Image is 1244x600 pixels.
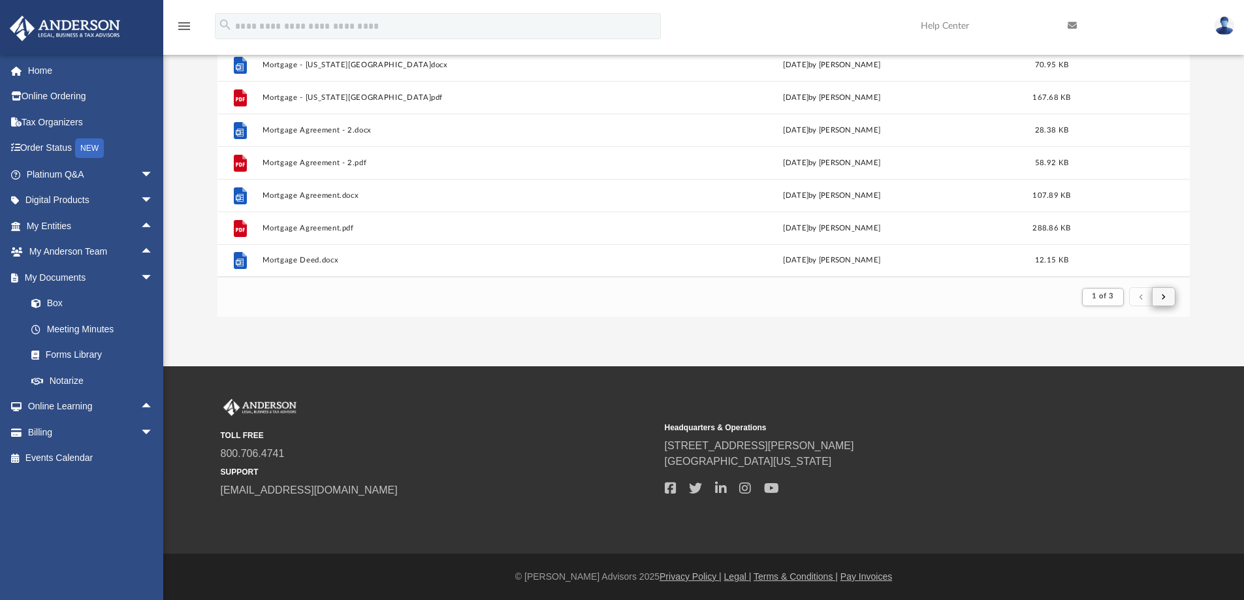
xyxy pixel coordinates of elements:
[724,571,752,582] a: Legal |
[644,59,1020,71] div: [DATE] by [PERSON_NAME]
[176,18,192,34] i: menu
[140,394,167,420] span: arrow_drop_up
[75,138,104,158] div: NEW
[18,342,160,368] a: Forms Library
[140,264,167,291] span: arrow_drop_down
[9,394,167,420] a: Online Learningarrow_drop_up
[9,57,173,84] a: Home
[9,109,173,135] a: Tax Organizers
[1032,93,1070,101] span: 167.68 KB
[644,189,1020,201] div: [DATE] by [PERSON_NAME]
[140,419,167,446] span: arrow_drop_down
[262,256,638,264] button: Mortgage Deed.docx
[9,161,173,187] a: Platinum Q&Aarrow_drop_down
[9,445,173,471] a: Events Calendar
[262,224,638,232] button: Mortgage Agreement.pdf
[9,84,173,110] a: Online Ordering
[6,16,124,41] img: Anderson Advisors Platinum Portal
[1035,257,1068,264] span: 12.15 KB
[1032,224,1070,231] span: 288.86 KB
[221,466,656,478] small: SUPPORT
[163,570,1244,584] div: © [PERSON_NAME] Advisors 2025
[644,124,1020,136] div: [DATE] by [PERSON_NAME]
[217,46,1190,277] div: grid
[1215,16,1234,35] img: User Pic
[221,399,299,416] img: Anderson Advisors Platinum Portal
[218,18,232,32] i: search
[262,191,638,200] button: Mortgage Agreement.docx
[644,157,1020,168] div: [DATE] by [PERSON_NAME]
[18,368,167,394] a: Notarize
[9,135,173,162] a: Order StatusNEW
[262,159,638,167] button: Mortgage Agreement - 2.pdf
[665,440,854,451] a: [STREET_ADDRESS][PERSON_NAME]
[140,239,167,266] span: arrow_drop_up
[644,91,1020,103] div: [DATE] by [PERSON_NAME]
[644,222,1020,234] div: [DATE] by [PERSON_NAME]
[840,571,892,582] a: Pay Invoices
[18,316,167,342] a: Meeting Minutes
[140,161,167,188] span: arrow_drop_down
[221,430,656,441] small: TOLL FREE
[1035,159,1068,166] span: 58.92 KB
[1032,191,1070,198] span: 107.89 KB
[1035,61,1068,68] span: 70.95 KB
[140,213,167,240] span: arrow_drop_up
[1082,288,1123,306] button: 1 of 3
[221,448,285,459] a: 800.706.4741
[665,456,832,467] a: [GEOGRAPHIC_DATA][US_STATE]
[1035,126,1068,133] span: 28.38 KB
[18,291,160,317] a: Box
[9,239,167,265] a: My Anderson Teamarrow_drop_up
[9,419,173,445] a: Billingarrow_drop_down
[754,571,838,582] a: Terms & Conditions |
[644,255,1020,266] div: [DATE] by [PERSON_NAME]
[176,25,192,34] a: menu
[9,187,173,213] a: Digital Productsarrow_drop_down
[221,484,398,496] a: [EMAIL_ADDRESS][DOMAIN_NAME]
[660,571,722,582] a: Privacy Policy |
[665,422,1100,434] small: Headquarters & Operations
[9,213,173,239] a: My Entitiesarrow_drop_up
[1092,292,1113,300] span: 1 of 3
[262,93,638,102] button: Mortgage - [US_STATE][GEOGRAPHIC_DATA]pdf
[9,264,167,291] a: My Documentsarrow_drop_down
[262,126,638,134] button: Mortgage Agreement - 2.docx
[140,187,167,214] span: arrow_drop_down
[262,61,638,69] button: Mortgage - [US_STATE][GEOGRAPHIC_DATA]docx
